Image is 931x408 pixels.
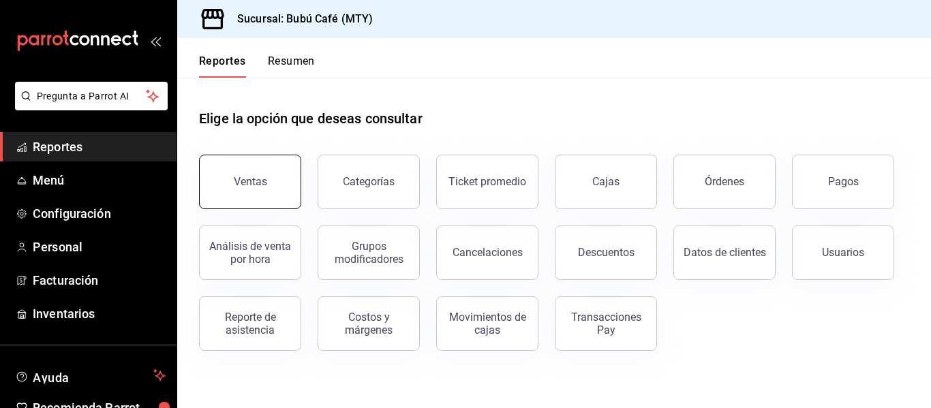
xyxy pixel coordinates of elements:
[555,225,657,280] button: Descuentos
[199,108,423,129] h1: Elige la opción que deseas consultar
[555,155,657,209] a: Cajas
[436,155,538,209] button: Ticket promedio
[234,175,267,188] div: Ventas
[199,155,301,209] button: Ventas
[37,89,147,104] span: Pregunta a Parrot AI
[592,174,620,190] div: Cajas
[318,155,420,209] button: Categorías
[326,311,411,336] div: Costos y márgenes
[199,54,315,78] div: navigation tabs
[318,225,420,280] button: Grupos modificadores
[33,204,166,223] span: Configuración
[343,175,395,188] div: Categorías
[448,175,526,188] div: Ticket promedio
[673,155,776,209] button: Órdenes
[792,225,894,280] button: Usuarios
[33,138,166,156] span: Reportes
[318,296,420,351] button: Costos y márgenes
[33,271,166,289] span: Facturación
[268,54,315,78] button: Resumen
[578,246,635,259] div: Descuentos
[33,171,166,189] span: Menú
[436,225,538,280] button: Cancelaciones
[33,367,148,383] span: Ayuda
[673,225,776,280] button: Datos de clientes
[10,99,168,113] a: Pregunta a Parrot AI
[15,82,168,110] button: Pregunta a Parrot AI
[33,304,166,323] span: Inventarios
[684,246,766,259] div: Datos de clientes
[208,311,292,336] div: Reporte de asistencia
[792,155,894,209] button: Pagos
[453,246,523,259] div: Cancelaciones
[828,175,859,188] div: Pagos
[705,175,744,188] div: Órdenes
[436,296,538,351] button: Movimientos de cajas
[150,35,161,46] button: open_drawer_menu
[199,296,301,351] button: Reporte de asistencia
[822,246,864,259] div: Usuarios
[199,225,301,280] button: Análisis de venta por hora
[564,311,648,336] div: Transacciones Pay
[326,240,411,266] div: Grupos modificadores
[33,238,166,256] span: Personal
[199,54,246,78] button: Reportes
[208,240,292,266] div: Análisis de venta por hora
[445,311,530,336] div: Movimientos de cajas
[226,11,373,27] h3: Sucursal: Bubú Café (MTY)
[555,296,657,351] button: Transacciones Pay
